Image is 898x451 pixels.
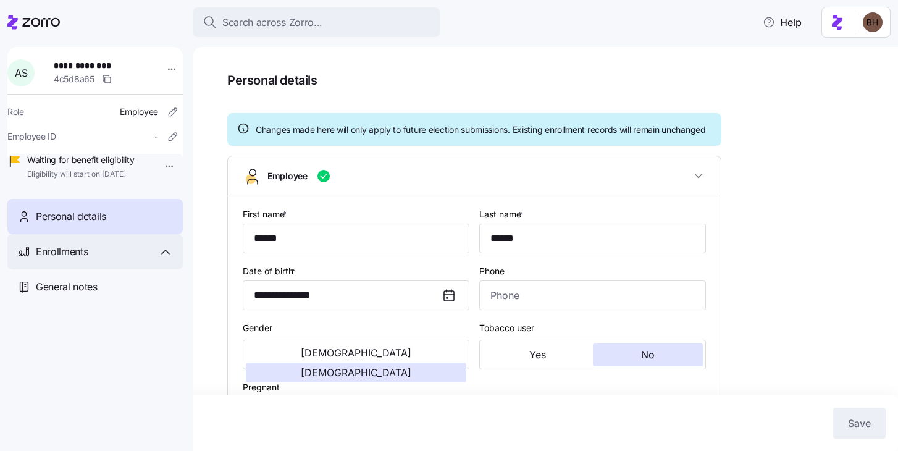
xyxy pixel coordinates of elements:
span: Personal details [36,209,106,224]
label: Pregnant [243,381,280,394]
label: Last name [479,208,526,221]
span: Employee [120,106,158,118]
span: Eligibility will start on [DATE] [27,169,134,180]
span: [DEMOGRAPHIC_DATA] [301,368,411,377]
button: Search across Zorro... [193,7,440,37]
span: Search across Zorro... [222,15,322,30]
img: c3c218ad70e66eeb89914ccc98a2927c [863,12,883,32]
span: Changes made here will only apply to future election submissions. Existing enrollment records wil... [256,124,706,136]
span: Personal details [227,70,881,91]
span: General notes [36,279,98,295]
label: Tobacco user [479,321,534,335]
span: No [641,350,655,360]
span: Employee ID [7,130,56,143]
label: Date of birth [243,264,298,278]
span: Enrollments [36,244,88,259]
span: 4c5d8a65 [54,73,94,85]
span: Waiting for benefit eligibility [27,154,134,166]
span: - [154,130,158,143]
button: Save [833,408,886,439]
span: Yes [529,350,546,360]
span: Role [7,106,24,118]
button: Employee [228,156,721,196]
span: Help [763,15,802,30]
span: A S [15,68,27,78]
span: Employee [267,170,308,182]
label: First name [243,208,289,221]
label: Phone [479,264,505,278]
input: Phone [479,280,706,310]
label: Gender [243,321,272,335]
span: Save [848,416,871,431]
button: Help [753,10,812,35]
span: [DEMOGRAPHIC_DATA] [301,348,411,358]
